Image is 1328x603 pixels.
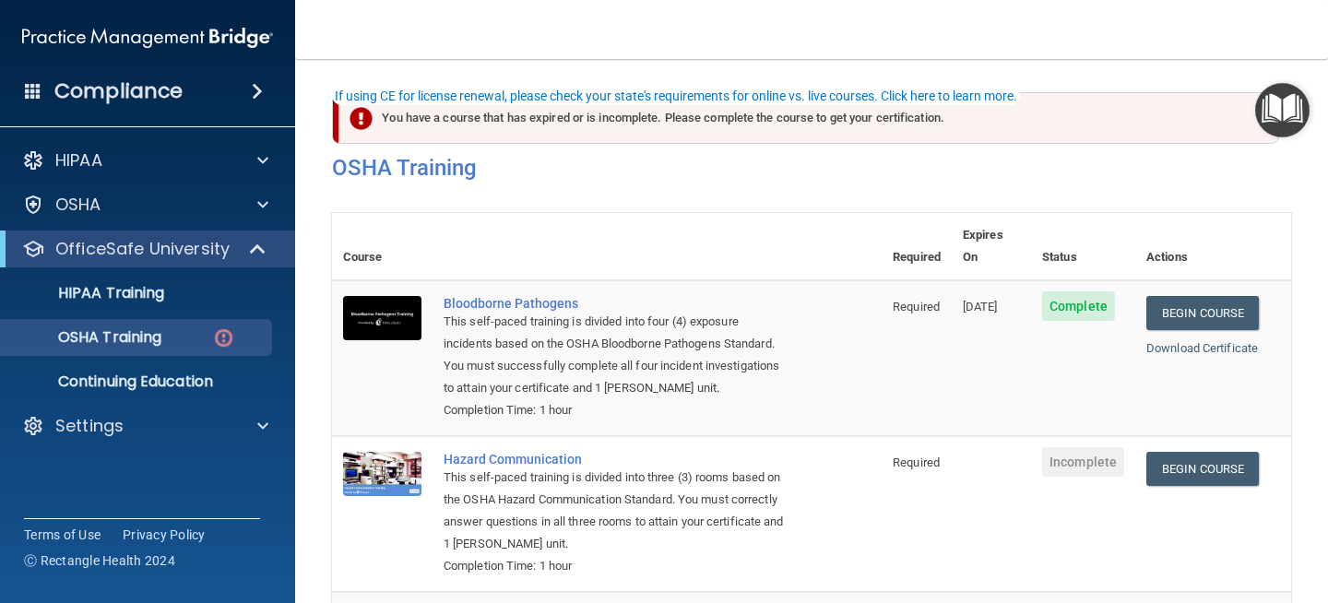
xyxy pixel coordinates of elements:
img: PMB logo [22,19,273,56]
a: Terms of Use [24,526,101,544]
a: Privacy Policy [123,526,206,544]
button: Open Resource Center [1255,83,1310,137]
h4: OSHA Training [332,155,1291,181]
a: OfficeSafe University [22,238,267,260]
p: OSHA Training [12,328,161,347]
p: Continuing Education [12,372,264,391]
span: [DATE] [963,300,998,313]
span: Ⓒ Rectangle Health 2024 [24,551,175,570]
a: OSHA [22,194,268,216]
img: exclamation-circle-solid-danger.72ef9ffc.png [350,107,373,130]
a: Hazard Communication [444,452,789,467]
p: OfficeSafe University [55,238,230,260]
div: You have a course that has expired or is incomplete. Please complete the course to get your certi... [339,92,1279,144]
span: Complete [1042,291,1115,321]
p: HIPAA [55,149,102,171]
div: This self-paced training is divided into four (4) exposure incidents based on the OSHA Bloodborne... [444,311,789,399]
span: Required [893,455,940,469]
button: If using CE for license renewal, please check your state's requirements for online vs. live cours... [332,87,1020,105]
th: Expires On [952,213,1031,280]
div: If using CE for license renewal, please check your state's requirements for online vs. live cours... [335,89,1017,102]
th: Status [1031,213,1135,280]
div: This self-paced training is divided into three (3) rooms based on the OSHA Hazard Communication S... [444,467,789,555]
p: Settings [55,415,124,437]
p: HIPAA Training [12,284,164,302]
span: Incomplete [1042,447,1124,477]
h4: Compliance [54,78,183,104]
a: Bloodborne Pathogens [444,296,789,311]
p: OSHA [55,194,101,216]
a: Download Certificate [1146,341,1258,355]
th: Course [332,213,433,280]
div: Completion Time: 1 hour [444,555,789,577]
th: Required [882,213,952,280]
a: Begin Course [1146,296,1259,330]
img: danger-circle.6113f641.png [212,326,235,349]
a: Settings [22,415,268,437]
a: Begin Course [1146,452,1259,486]
a: HIPAA [22,149,268,171]
span: Required [893,300,940,313]
div: Completion Time: 1 hour [444,399,789,421]
th: Actions [1135,213,1291,280]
